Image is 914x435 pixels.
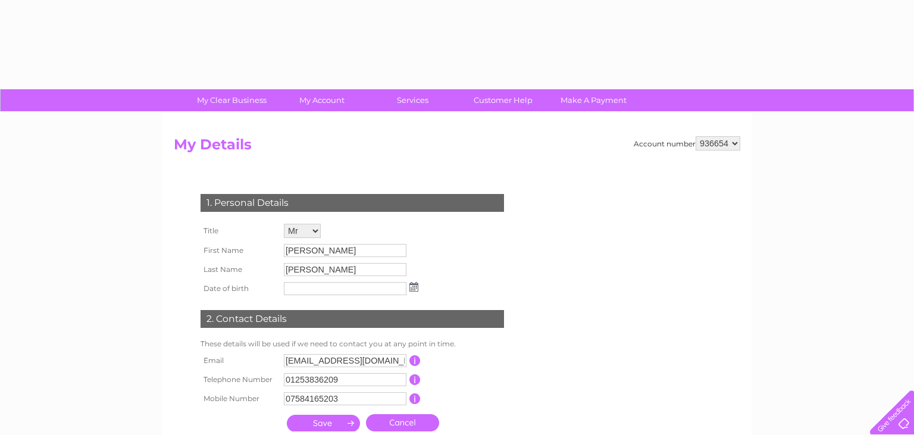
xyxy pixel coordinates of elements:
div: Account number [634,136,740,151]
th: First Name [198,241,281,260]
div: 2. Contact Details [201,310,504,328]
th: Title [198,221,281,241]
td: These details will be used if we need to contact you at any point in time. [198,337,507,351]
th: Date of birth [198,279,281,298]
input: Information [409,355,421,366]
th: Telephone Number [198,370,281,389]
img: ... [409,282,418,292]
a: Services [364,89,462,111]
input: Information [409,374,421,385]
a: Cancel [366,414,439,431]
div: 1. Personal Details [201,194,504,212]
a: Customer Help [454,89,552,111]
a: Make A Payment [544,89,643,111]
input: Submit [287,415,360,431]
th: Email [198,351,281,370]
h2: My Details [174,136,740,159]
a: My Account [273,89,371,111]
th: Mobile Number [198,389,281,408]
a: My Clear Business [183,89,281,111]
input: Information [409,393,421,404]
th: Last Name [198,260,281,279]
